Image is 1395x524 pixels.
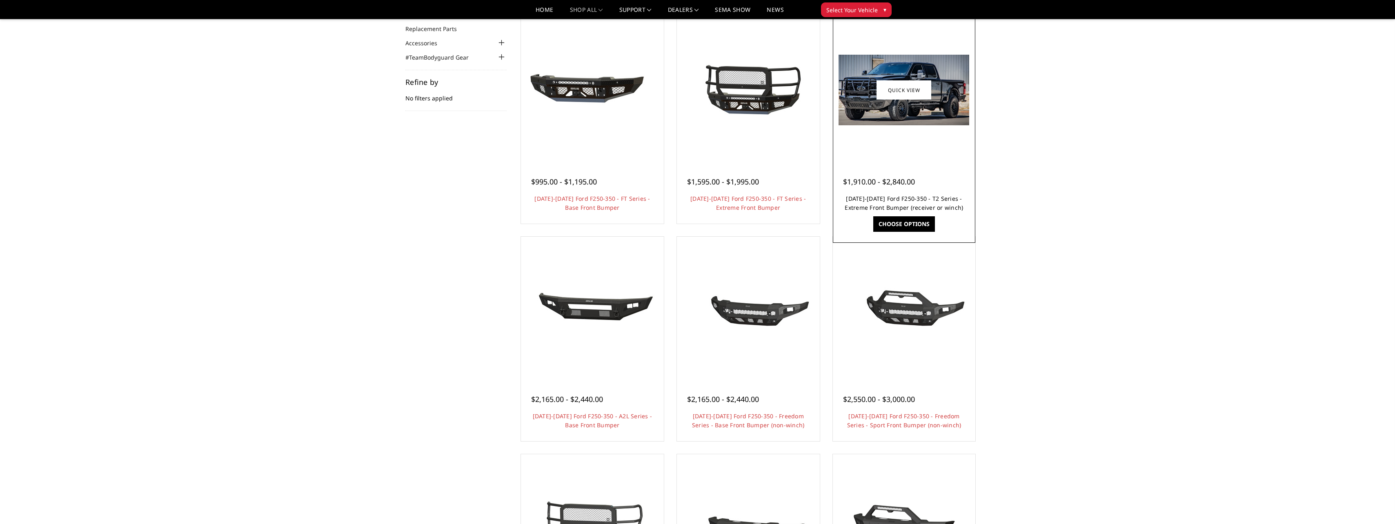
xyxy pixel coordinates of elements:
a: Support [619,7,652,19]
div: No filters applied [405,78,507,111]
a: Quick view [877,80,931,100]
img: 2023-2025 Ford F250-350 - Freedom Series - Sport Front Bumper (non-winch) [839,278,969,339]
span: $2,165.00 - $2,440.00 [531,394,603,404]
a: Replacement Parts [405,24,467,33]
a: 2023-2025 Ford F250-350 - FT Series - Extreme Front Bumper 2023-2025 Ford F250-350 - FT Series - ... [679,21,818,160]
a: [DATE]-[DATE] Ford F250-350 - T2 Series - Extreme Front Bumper (receiver or winch) [845,195,963,211]
a: News [767,7,783,19]
span: $1,910.00 - $2,840.00 [843,177,915,187]
a: [DATE]-[DATE] Ford F250-350 - A2L Series - Base Front Bumper [533,412,652,429]
span: $2,550.00 - $3,000.00 [843,394,915,404]
img: 2023-2025 Ford F250-350 - A2L Series - Base Front Bumper [527,278,658,338]
span: $2,165.00 - $2,440.00 [687,394,759,404]
a: Dealers [668,7,699,19]
span: $995.00 - $1,195.00 [531,177,597,187]
a: [DATE]-[DATE] Ford F250-350 - Freedom Series - Sport Front Bumper (non-winch) [847,412,961,429]
img: 2023-2025 Ford F250-350 - FT Series - Base Front Bumper [527,60,658,121]
button: Select Your Vehicle [821,2,892,17]
a: 2023-2025 Ford F250-350 - Freedom Series - Base Front Bumper (non-winch) 2023-2025 Ford F250-350 ... [679,239,818,377]
span: Select Your Vehicle [826,6,878,14]
a: [DATE]-[DATE] Ford F250-350 - FT Series - Base Front Bumper [534,195,650,211]
a: 2023-2025 Ford F250-350 - T2 Series - Extreme Front Bumper (receiver or winch) 2023-2025 Ford F25... [835,21,974,160]
a: 2023-2025 Ford F250-350 - A2L Series - Base Front Bumper [523,239,662,377]
img: 2023-2025 Ford F250-350 - T2 Series - Extreme Front Bumper (receiver or winch) [839,55,969,125]
a: 2023-2025 Ford F250-350 - Freedom Series - Sport Front Bumper (non-winch) Multiple lighting options [835,239,974,377]
a: 2023-2025 Ford F250-350 - FT Series - Base Front Bumper [523,21,662,160]
a: #TeamBodyguard Gear [405,53,479,62]
h5: Refine by [405,78,507,86]
a: Accessories [405,39,447,47]
a: [DATE]-[DATE] Ford F250-350 - Freedom Series - Base Front Bumper (non-winch) [692,412,805,429]
a: Choose Options [873,216,935,232]
a: [DATE]-[DATE] Ford F250-350 - FT Series - Extreme Front Bumper [690,195,806,211]
span: $1,595.00 - $1,995.00 [687,177,759,187]
a: SEMA Show [715,7,750,19]
a: shop all [570,7,603,19]
span: ▾ [883,5,886,14]
a: Home [536,7,553,19]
